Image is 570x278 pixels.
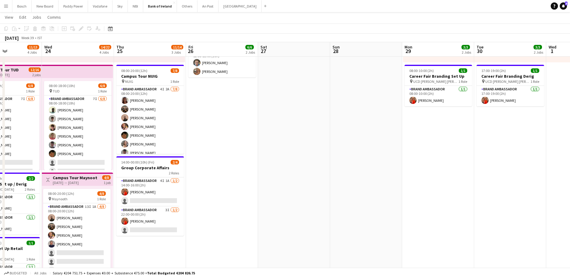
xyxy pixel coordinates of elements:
span: Total Budgeted €204 826.75 [147,271,195,275]
div: 2 Jobs [246,50,255,55]
button: Bank of Ireland [143,0,177,12]
button: Vodafone [88,0,112,12]
span: 4/8 [97,191,106,196]
app-job-card: 08:00-18:00 (10h)6/8 TUD1 RoleBrand Ambassador7I6/808:00-18:00 (10h)[PERSON_NAME][PERSON_NAME][PE... [44,81,112,170]
span: 1/1 [531,68,539,73]
button: Sky [112,0,128,12]
app-card-role: Brand Ambassador1/108:00-10:00 (2h)[PERSON_NAME] [405,86,472,106]
h3: Career Fair Branding Derig [477,73,544,79]
button: [GEOGRAPHIC_DATA] [219,0,262,12]
app-card-role: Brand Ambassador1/117:00-19:00 (2h)[PERSON_NAME] [477,86,544,106]
span: Tue [477,44,483,50]
span: NUIG [125,79,133,84]
h3: Group Corporate Affairs [116,165,184,170]
div: IST [37,36,42,40]
span: 08:00-20:00 (12h) [48,191,74,196]
div: Salary €204 751.75 + Expenses €0.00 + Subsistence €75.00 = [53,271,195,275]
span: 08:00-20:00 (12h) [121,68,147,73]
div: 1 job [104,180,111,185]
span: Sun [332,44,340,50]
span: 29 [404,48,412,55]
span: Edit [19,14,26,20]
app-job-card: 17:00-19:00 (2h)1/1Career Fair Branding Derig UCD [PERSON_NAME] [PERSON_NAME]1 RoleBrand Ambassad... [477,65,544,106]
div: [DATE] → [DATE] [53,180,98,185]
app-card-role: Brand Ambassador2/212:00-22:00 (10h)[PERSON_NAME][PERSON_NAME] [188,48,256,77]
h3: Campus Tour NUIG [116,73,184,79]
div: 3 Jobs [172,50,183,55]
span: UCD [PERSON_NAME] [PERSON_NAME] [485,79,531,84]
div: 08:00-10:00 (2h)1/1Career Fair Branding Set Up UCD [PERSON_NAME] [PERSON_NAME]1 RoleBrand Ambassa... [405,65,472,106]
span: 1 Role [458,79,467,84]
button: NBI [128,0,143,12]
button: Paddy Power [58,0,88,12]
span: 17:00-19:00 (2h) [481,68,506,73]
div: 4 Jobs [99,50,111,55]
span: 27 [260,48,267,55]
span: 1/1 [459,68,467,73]
span: 24 [43,48,52,55]
span: 30 [476,48,483,55]
div: 2 jobs [32,72,41,77]
span: 6/8 [98,83,107,88]
span: 25 [115,48,124,55]
a: Comms [45,13,63,21]
span: 08:00-18:00 (10h) [49,83,75,88]
span: 4/8 [102,175,111,180]
span: 1/1 [27,241,35,245]
span: 2/2 [27,176,35,181]
span: 12/16 [29,67,41,72]
button: Budgeted [3,270,28,276]
span: Sat [260,44,267,50]
span: 1 Role [170,79,179,84]
span: Fri [188,44,193,50]
a: Jobs [30,13,44,21]
app-card-role: Brand Ambassador4I2A7/808:00-20:00 (12h)[PERSON_NAME][PERSON_NAME][PERSON_NAME][PERSON_NAME][PERS... [116,86,184,167]
span: 2 Roles [25,187,35,192]
span: 1 Role [26,89,35,93]
span: 8 [565,2,568,5]
span: 3/3 [534,45,542,49]
span: Wed [549,44,556,50]
span: 2 Roles [169,171,179,175]
span: 1 Role [98,89,107,93]
a: Edit [17,13,29,21]
div: [DATE] [5,35,19,41]
span: 11/13 [27,45,39,49]
button: Others [177,0,197,12]
div: 4 Jobs [27,50,39,55]
span: 2/4 [171,160,179,164]
span: Week 39 [20,36,35,40]
span: Mon [405,44,412,50]
span: TUD [53,89,60,93]
span: Maynooth [52,197,68,201]
span: 11/14 [171,45,183,49]
span: 3/3 [461,45,470,49]
span: 1 [548,48,556,55]
app-job-card: 08:00-20:00 (12h)7/8Campus Tour NUIG NUIG1 RoleBrand Ambassador4I2A7/808:00-20:00 (12h)[PERSON_NA... [116,65,184,154]
app-card-role: Brand Ambassador3I1/222:00-00:00 (2h)[PERSON_NAME] [116,207,184,236]
app-job-card: 14:00-00:00 (10h) (Fri)2/4Group Corporate Affairs2 RolesBrand Ambassador4I1A1/214:00-16:00 (2h)[P... [116,156,184,236]
span: 1 Role [97,197,106,201]
h3: Career Fair Branding Set Up [405,73,472,79]
button: New Board [32,0,58,12]
span: 14/22 [99,45,111,49]
span: 1 Role [531,79,539,84]
span: Jobs [32,14,41,20]
span: 14:00-00:00 (10h) (Fri) [121,160,154,164]
span: 1 Role [26,257,35,261]
div: 2 Jobs [462,50,471,55]
span: 26 [187,48,193,55]
span: Thu [116,44,124,50]
div: 08:00-20:00 (12h)4/8 Maynooth1 RoleBrand Ambassador13I1A4/808:00-20:00 (12h)[PERSON_NAME][PERSON_... [43,189,111,278]
app-card-role: Brand Ambassador4I1A1/214:00-16:00 (2h)[PERSON_NAME] [116,177,184,207]
span: All jobs [33,271,48,275]
span: 08:00-10:00 (2h) [409,68,434,73]
span: Budgeted [10,271,27,275]
span: 6/8 [26,83,35,88]
span: View [5,14,13,20]
span: 7/8 [171,68,179,73]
